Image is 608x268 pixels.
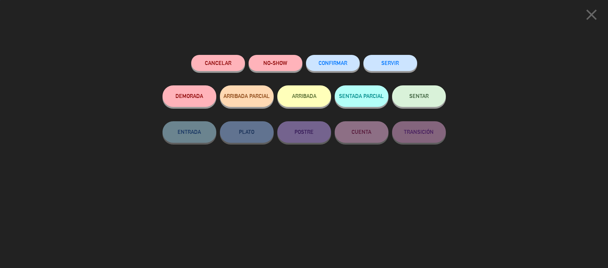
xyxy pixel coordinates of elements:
button: Cancelar [191,55,245,71]
button: ARRIBADA PARCIAL [220,85,274,107]
button: ARRIBADA [277,85,331,107]
button: TRANSICIÓN [392,121,446,143]
button: CUENTA [335,121,388,143]
i: close [583,6,600,24]
button: CONFIRMAR [306,55,360,71]
span: ARRIBADA PARCIAL [223,93,270,99]
button: SERVIR [363,55,417,71]
button: SENTAR [392,85,446,107]
span: SENTAR [409,93,429,99]
button: POSTRE [277,121,331,143]
button: DEMORADA [162,85,216,107]
button: SENTADA PARCIAL [335,85,388,107]
button: ENTRADA [162,121,216,143]
button: NO-SHOW [249,55,302,71]
span: CONFIRMAR [319,60,347,66]
button: close [580,5,603,27]
button: PLATO [220,121,274,143]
